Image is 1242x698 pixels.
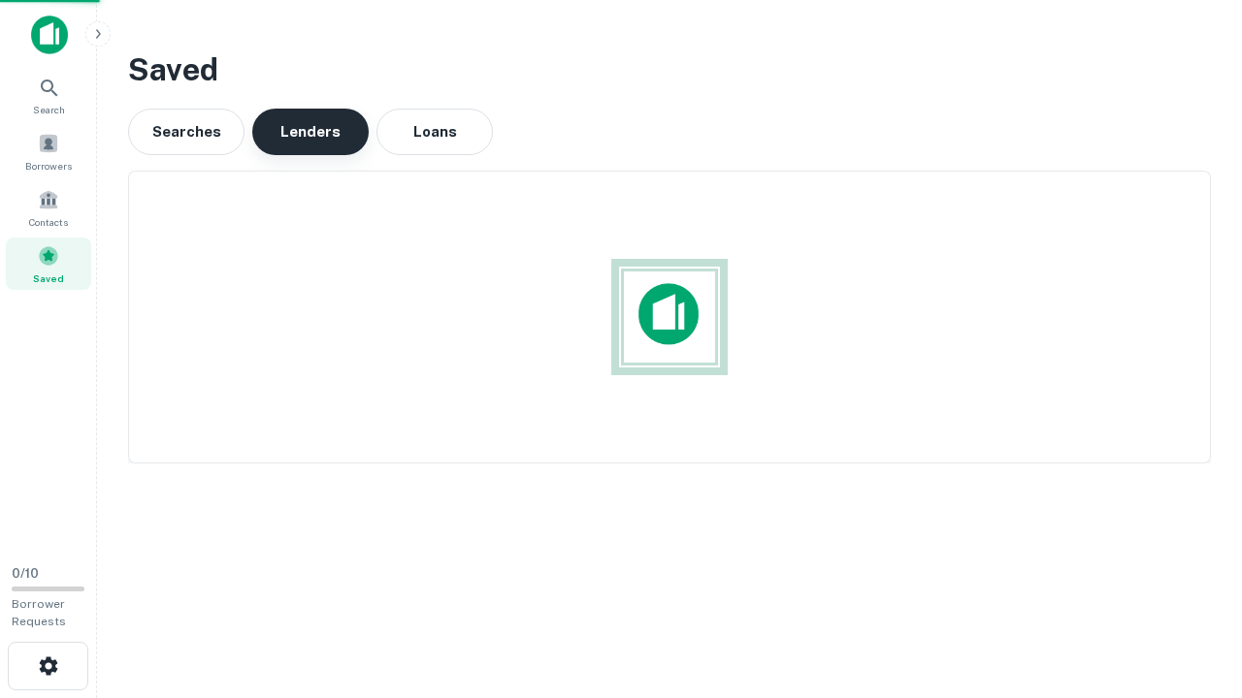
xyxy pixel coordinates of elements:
[33,270,64,286] span: Saved
[1145,543,1242,636] iframe: Chat Widget
[33,102,65,117] span: Search
[25,158,72,174] span: Borrowers
[376,109,493,155] button: Loans
[6,69,91,121] a: Search
[6,238,91,290] a: Saved
[128,47,1211,93] h3: Saved
[6,125,91,177] a: Borrowers
[6,181,91,234] a: Contacts
[252,109,369,155] button: Lenders
[12,566,39,581] span: 0 / 10
[12,597,66,628] span: Borrower Requests
[31,16,68,54] img: capitalize-icon.png
[29,214,68,230] span: Contacts
[128,109,245,155] button: Searches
